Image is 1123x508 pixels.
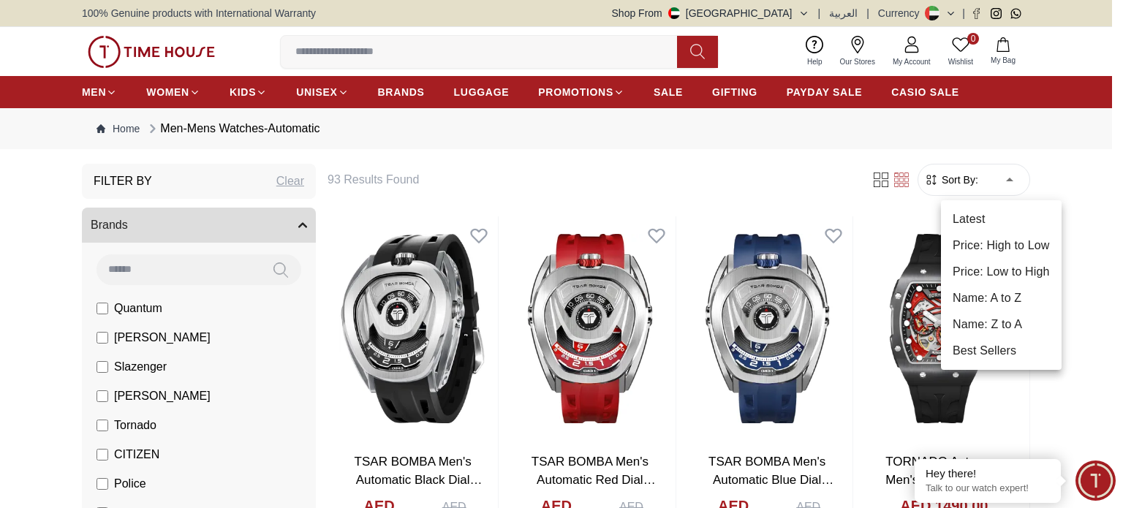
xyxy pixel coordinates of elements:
[941,232,1062,259] li: Price: High to Low
[941,206,1062,232] li: Latest
[941,338,1062,364] li: Best Sellers
[926,466,1050,481] div: Hey there!
[1075,460,1116,501] div: Chat Widget
[941,311,1062,338] li: Name: Z to A
[941,285,1062,311] li: Name: A to Z
[941,259,1062,285] li: Price: Low to High
[926,482,1050,495] p: Talk to our watch expert!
